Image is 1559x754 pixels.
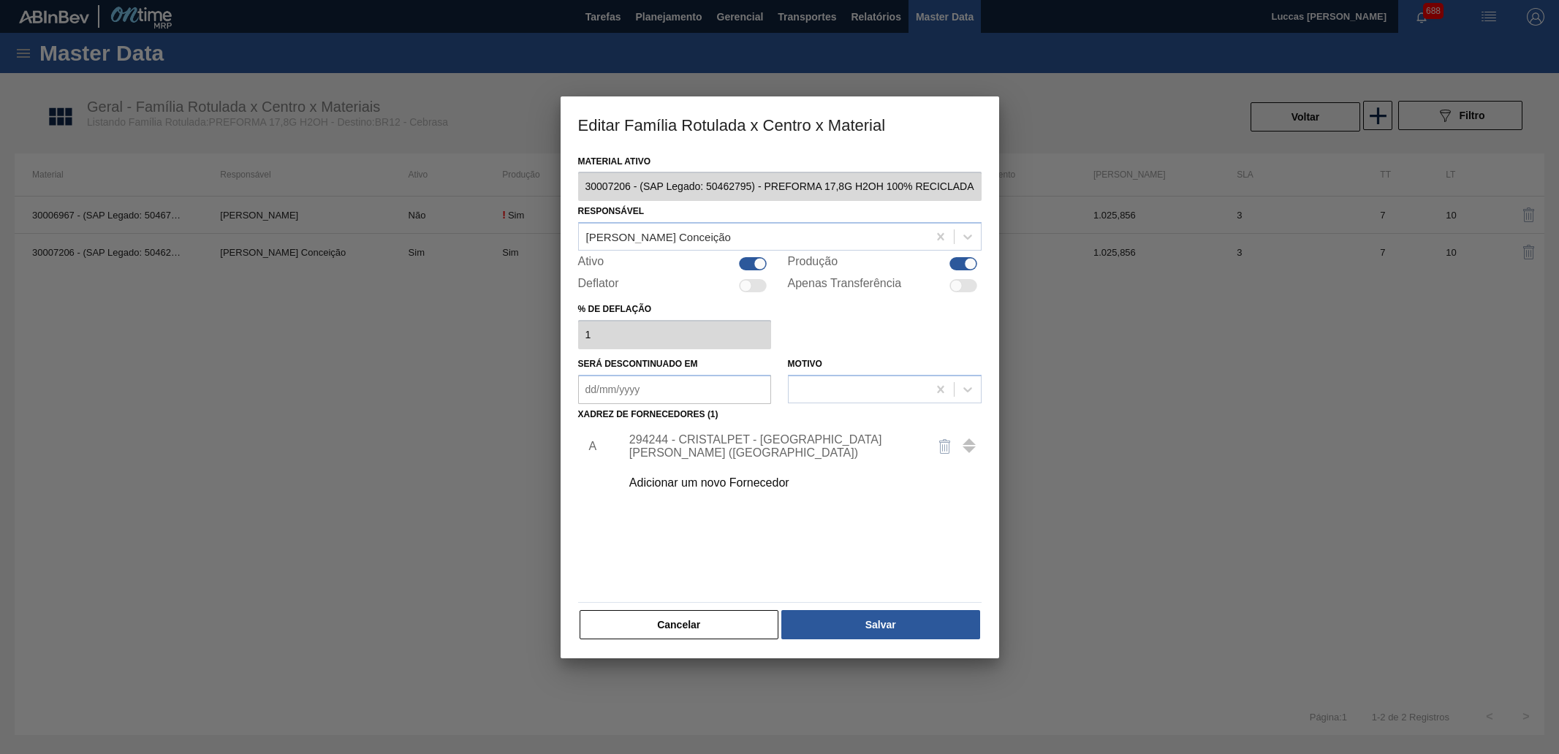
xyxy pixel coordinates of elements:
div: 294244 - CRISTALPET - [GEOGRAPHIC_DATA][PERSON_NAME] ([GEOGRAPHIC_DATA]) [629,433,916,460]
label: Xadrez de Fornecedores (1) [578,409,718,419]
label: Produção [788,255,838,273]
div: [PERSON_NAME] Conceição [586,231,731,243]
button: Cancelar [580,610,779,639]
label: Deflator [578,277,619,294]
input: dd/mm/yyyy [578,375,772,404]
button: delete-icon [928,429,963,464]
label: Material ativo [578,151,982,172]
li: A [578,428,601,465]
button: Salvar [781,610,979,639]
label: Ativo [578,255,604,273]
label: % de deflação [578,299,772,320]
label: Motivo [788,359,822,369]
div: Adicionar um novo Fornecedor [629,476,916,490]
label: Apenas Transferência [788,277,902,294]
label: Responsável [578,206,645,216]
img: delete-icon [936,438,954,455]
h3: Editar Família Rotulada x Centro x Material [561,96,999,152]
label: Será descontinuado em [578,359,698,369]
